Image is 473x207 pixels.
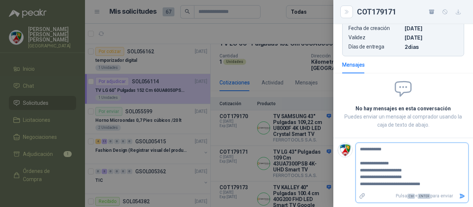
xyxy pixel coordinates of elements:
[418,194,431,199] span: ENTER
[338,143,352,157] img: Company Logo
[368,190,456,203] p: Pulsa + para enviar
[342,113,464,129] p: Puedes enviar un mensaje al comprador usando la caja de texto de abajo.
[348,34,402,41] p: Validez
[357,6,464,18] div: COT179171
[407,194,415,199] span: Ctrl
[348,44,402,50] p: Días de entrega
[405,34,458,41] p: [DATE]
[405,25,458,31] p: [DATE]
[405,44,458,50] p: 2 dias
[342,7,351,16] button: Close
[342,104,464,113] h2: No hay mensajes en esta conversación
[348,25,402,31] p: Fecha de creación
[456,190,468,203] button: Enviar
[356,190,368,203] label: Adjuntar archivos
[342,61,365,69] div: Mensajes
